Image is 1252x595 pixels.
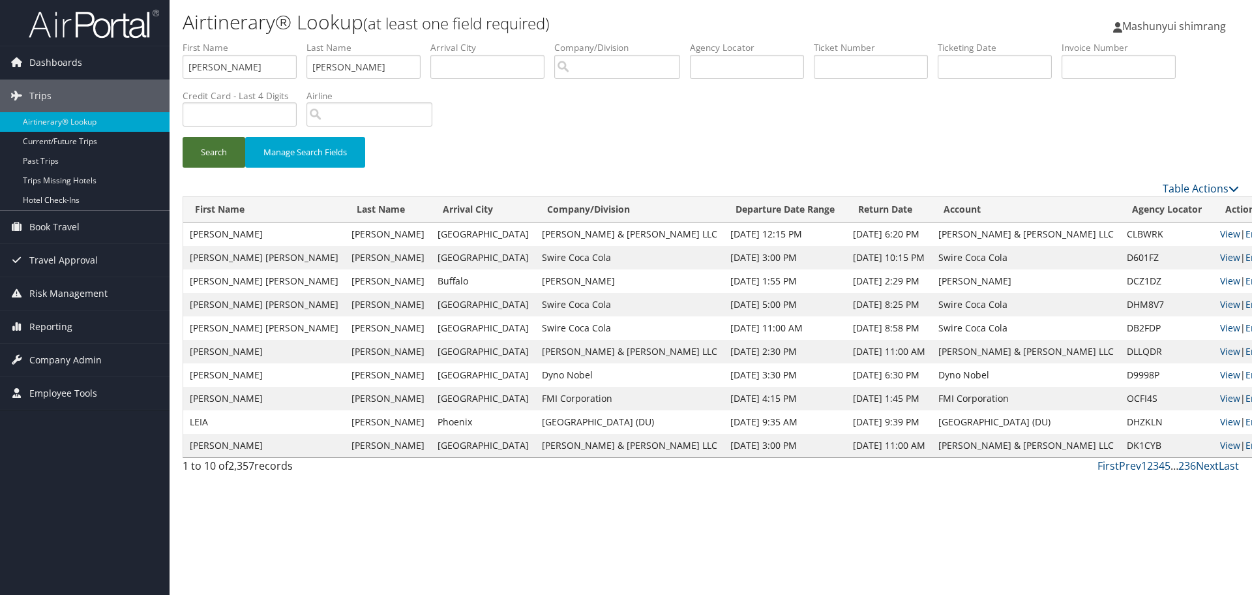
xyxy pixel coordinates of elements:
[846,340,932,363] td: [DATE] 11:00 AM
[724,340,846,363] td: [DATE] 2:30 PM
[29,211,80,243] span: Book Travel
[183,458,432,480] div: 1 to 10 of records
[1220,322,1240,334] a: View
[345,246,431,269] td: [PERSON_NAME]
[724,410,846,434] td: [DATE] 9:35 AM
[431,293,535,316] td: [GEOGRAPHIC_DATA]
[932,410,1120,434] td: [GEOGRAPHIC_DATA] (DU)
[1163,181,1239,196] a: Table Actions
[1062,41,1185,54] label: Invoice Number
[535,340,724,363] td: [PERSON_NAME] & [PERSON_NAME] LLC
[932,197,1120,222] th: Account: activate to sort column ascending
[1220,251,1240,264] a: View
[1220,369,1240,381] a: View
[535,410,724,434] td: [GEOGRAPHIC_DATA] (DU)
[1147,459,1153,473] a: 2
[535,363,724,387] td: Dyno Nobel
[846,316,932,340] td: [DATE] 8:58 PM
[846,246,932,269] td: [DATE] 10:15 PM
[846,363,932,387] td: [DATE] 6:30 PM
[1220,298,1240,311] a: View
[1119,459,1141,473] a: Prev
[228,459,254,473] span: 2,357
[430,41,554,54] label: Arrival City
[183,434,345,457] td: [PERSON_NAME]
[245,137,365,168] button: Manage Search Fields
[535,222,724,246] td: [PERSON_NAME] & [PERSON_NAME] LLC
[29,311,72,343] span: Reporting
[938,41,1062,54] label: Ticketing Date
[345,340,431,363] td: [PERSON_NAME]
[932,434,1120,457] td: [PERSON_NAME] & [PERSON_NAME] LLC
[724,387,846,410] td: [DATE] 4:15 PM
[1159,459,1165,473] a: 4
[932,316,1120,340] td: Swire Coca Cola
[846,269,932,293] td: [DATE] 2:29 PM
[1220,392,1240,404] a: View
[431,387,535,410] td: [GEOGRAPHIC_DATA]
[431,316,535,340] td: [GEOGRAPHIC_DATA]
[1170,459,1178,473] span: …
[345,434,431,457] td: [PERSON_NAME]
[846,222,932,246] td: [DATE] 6:20 PM
[345,363,431,387] td: [PERSON_NAME]
[431,246,535,269] td: [GEOGRAPHIC_DATA]
[345,293,431,316] td: [PERSON_NAME]
[932,222,1120,246] td: [PERSON_NAME] & [PERSON_NAME] LLC
[814,41,938,54] label: Ticket Number
[932,387,1120,410] td: FMI Corporation
[1097,459,1119,473] a: First
[932,269,1120,293] td: [PERSON_NAME]
[183,269,345,293] td: [PERSON_NAME] [PERSON_NAME]
[1153,459,1159,473] a: 3
[1220,228,1240,240] a: View
[1120,410,1214,434] td: DHZKLN
[535,387,724,410] td: FMI Corporation
[724,269,846,293] td: [DATE] 1:55 PM
[1120,269,1214,293] td: DCZ1DZ
[1120,363,1214,387] td: D9998P
[29,244,98,277] span: Travel Approval
[724,434,846,457] td: [DATE] 3:00 PM
[1220,416,1240,428] a: View
[431,197,535,222] th: Arrival City: activate to sort column ascending
[1122,19,1226,33] span: Mashunyui shimrang
[183,89,306,102] label: Credit Card - Last 4 Digits
[690,41,814,54] label: Agency Locator
[431,410,535,434] td: Phoenix
[1120,340,1214,363] td: DLLQDR
[1219,459,1239,473] a: Last
[345,269,431,293] td: [PERSON_NAME]
[29,277,108,310] span: Risk Management
[29,8,159,39] img: airportal-logo.png
[1120,293,1214,316] td: DHM8V7
[345,222,431,246] td: [PERSON_NAME]
[306,89,442,102] label: Airline
[932,340,1120,363] td: [PERSON_NAME] & [PERSON_NAME] LLC
[1120,434,1214,457] td: DK1CYB
[1178,459,1196,473] a: 236
[1120,222,1214,246] td: CLBWRK
[431,363,535,387] td: [GEOGRAPHIC_DATA]
[345,316,431,340] td: [PERSON_NAME]
[724,316,846,340] td: [DATE] 11:00 AM
[535,434,724,457] td: [PERSON_NAME] & [PERSON_NAME] LLC
[345,387,431,410] td: [PERSON_NAME]
[183,316,345,340] td: [PERSON_NAME] [PERSON_NAME]
[431,340,535,363] td: [GEOGRAPHIC_DATA]
[535,316,724,340] td: Swire Coca Cola
[535,269,724,293] td: [PERSON_NAME]
[1141,459,1147,473] a: 1
[183,363,345,387] td: [PERSON_NAME]
[183,41,306,54] label: First Name
[345,197,431,222] th: Last Name: activate to sort column ascending
[29,46,82,79] span: Dashboards
[846,387,932,410] td: [DATE] 1:45 PM
[554,41,690,54] label: Company/Division
[363,12,550,34] small: (at least one field required)
[183,137,245,168] button: Search
[1120,197,1214,222] th: Agency Locator: activate to sort column ascending
[535,246,724,269] td: Swire Coca Cola
[1113,7,1239,46] a: Mashunyui shimrang
[183,340,345,363] td: [PERSON_NAME]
